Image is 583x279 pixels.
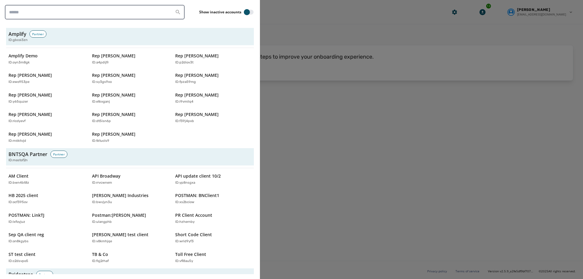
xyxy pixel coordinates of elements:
button: ST test clientID:c2dsvpo5 [6,249,87,266]
p: ID: i9vmilq4 [175,99,193,104]
button: Toll Free ClientID:vfi8au5y [173,249,254,266]
p: ID: bwvjyn3u [92,200,112,205]
p: Toll Free Client [175,251,206,257]
button: Rep [PERSON_NAME]ID:a4pdijfr [90,50,171,68]
p: POSTMAN: LinkTJ [9,212,44,218]
p: ID: ewo953pe [9,80,29,85]
p: Rep [PERSON_NAME] [92,53,135,59]
p: ID: oyn3m8gk [9,60,30,65]
button: Rep [PERSON_NAME]ID:dt5isn6p [90,109,171,126]
p: ID: tktucls9 [92,138,109,144]
button: PR Client AccountID:hzhernby [173,210,254,227]
button: Rep [PERSON_NAME]ID:etkxganj [90,90,171,107]
p: API Broadway [92,173,121,179]
p: ID: on8kgybs [9,239,29,244]
p: API update client 10/2 [175,173,221,179]
p: ID: yp8nsgxa [175,180,195,185]
button: BNTSQA PartnerPartnerID:mastof2n [6,148,254,165]
p: Rep [PERSON_NAME] [175,111,219,117]
p: ID: rrvcwnem [92,180,112,185]
h3: Bridgetree [9,271,33,278]
p: ID: ocf395ov [9,200,28,205]
p: ID: a4pdijfr [92,60,109,65]
p: ID: y65quzer [9,99,28,104]
button: Rep [PERSON_NAME]ID:sy3gs9xo [90,70,171,87]
button: Postman:[PERSON_NAME]ID:ulangphb [90,210,171,227]
h3: BNTSQA Partner [9,151,47,158]
button: Rep [PERSON_NAME]ID:rn6ktvjd [6,129,87,146]
button: API update client 10/2ID:yp8nsgxa [173,171,254,188]
button: Rep [PERSON_NAME]ID:fpza59mg [173,70,254,87]
p: ID: rn6ktvjd [9,138,26,144]
button: Short Code ClientID:wrid9yf3 [173,229,254,247]
p: ID: fpza59mg [175,80,196,85]
p: ID: xs2bciow [175,200,194,205]
button: Rep [PERSON_NAME]ID:f39j4pxb [173,109,254,126]
p: ID: ulangphb [92,219,112,225]
p: [PERSON_NAME] Industries [92,192,148,199]
p: Rep [PERSON_NAME] [9,131,52,137]
p: Amplify Demo [9,53,38,59]
button: POSTMAN: BNClient1ID:xs2bciow [173,190,254,207]
p: ID: vfi8au5y [175,259,193,264]
button: Rep [PERSON_NAME]ID:ricdyevf [6,109,87,126]
button: Rep [PERSON_NAME]ID:tktucls9 [90,129,171,146]
p: Rep [PERSON_NAME] [175,72,219,78]
button: TB & CoID:fqj2rhaf [90,249,171,266]
p: PR Client Account [175,212,212,218]
p: ID: hzhernby [175,219,195,225]
p: Postman:[PERSON_NAME] [92,212,146,218]
button: Sep QA client regID:on8kgybs [6,229,87,247]
p: ID: sy3gs9xo [92,80,112,85]
div: Partner [29,30,46,38]
p: POSTMAN: BNClient1 [175,192,219,199]
div: Partner [50,151,67,158]
p: TB & Co [92,251,108,257]
h3: Amplify [9,30,26,38]
div: Partner [36,271,53,278]
p: HB 2025 client [9,192,38,199]
p: ID: lxfoyjuz [9,219,25,225]
button: [PERSON_NAME] IndustriesID:bwvjyn3u [90,190,171,207]
button: HB 2025 clientID:ocf395ov [6,190,87,207]
p: [PERSON_NAME] test client [92,232,148,238]
p: Rep [PERSON_NAME] [9,72,52,78]
p: ID: wrid9yf3 [175,239,194,244]
button: AM ClientID:bwn4bt8z [6,171,87,188]
p: ID: p2diov3t [175,60,193,65]
button: Rep [PERSON_NAME]ID:ewo953pe [6,70,87,87]
span: ID: mastof2n [9,158,28,163]
p: ID: etkxganj [92,99,110,104]
p: Rep [PERSON_NAME] [92,111,135,117]
p: ID: v8kmhjqe [92,239,112,244]
p: Rep [PERSON_NAME] [92,72,135,78]
p: Rep [PERSON_NAME] [92,131,135,137]
p: Rep [PERSON_NAME] [175,53,219,59]
p: ID: dt5isn6p [92,119,111,124]
button: Amplify DemoID:oyn3m8gk [6,50,87,68]
p: ST test client [9,251,36,257]
p: ID: ricdyevf [9,119,26,124]
p: Rep [PERSON_NAME] [9,92,52,98]
p: ID: c2dsvpo5 [9,259,28,264]
p: Rep [PERSON_NAME] [9,111,52,117]
p: ID: bwn4bt8z [9,180,29,185]
label: Show inactive accounts [199,10,241,15]
span: ID: gbcoi3zn [9,38,28,43]
p: Sep QA client reg [9,232,44,238]
p: Short Code Client [175,232,212,238]
p: AM Client [9,173,29,179]
button: AmplifyPartnerID:gbcoi3zn [6,28,254,45]
button: Rep [PERSON_NAME]ID:p2diov3t [173,50,254,68]
p: ID: f39j4pxb [175,119,194,124]
p: Rep [PERSON_NAME] [175,92,219,98]
button: POSTMAN: LinkTJID:lxfoyjuz [6,210,87,227]
button: Rep [PERSON_NAME]ID:y65quzer [6,90,87,107]
button: [PERSON_NAME] test clientID:v8kmhjqe [90,229,171,247]
p: ID: fqj2rhaf [92,259,109,264]
button: Rep [PERSON_NAME]ID:i9vmilq4 [173,90,254,107]
p: Rep [PERSON_NAME] [92,92,135,98]
button: API BroadwayID:rrvcwnem [90,171,171,188]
